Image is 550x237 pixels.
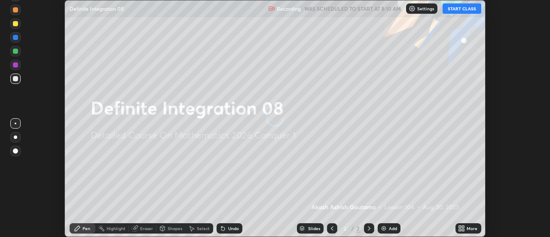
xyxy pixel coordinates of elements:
div: Highlight [107,226,125,231]
div: 2 [341,226,349,231]
div: More [467,226,477,231]
div: / [351,226,354,231]
div: Pen [82,226,90,231]
p: Definite Integration 08 [70,5,124,12]
img: recording.375f2c34.svg [268,5,275,12]
div: 2 [355,225,361,232]
div: Shapes [168,226,182,231]
div: Select [197,226,210,231]
h5: WAS SCHEDULED TO START AT 8:10 AM [304,5,401,12]
img: class-settings-icons [409,5,416,12]
div: Undo [228,226,239,231]
button: START CLASS [443,3,481,14]
img: add-slide-button [380,225,387,232]
p: Recording [277,6,301,12]
div: Slides [308,226,320,231]
p: Settings [417,6,434,11]
div: Add [389,226,397,231]
div: Eraser [140,226,153,231]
